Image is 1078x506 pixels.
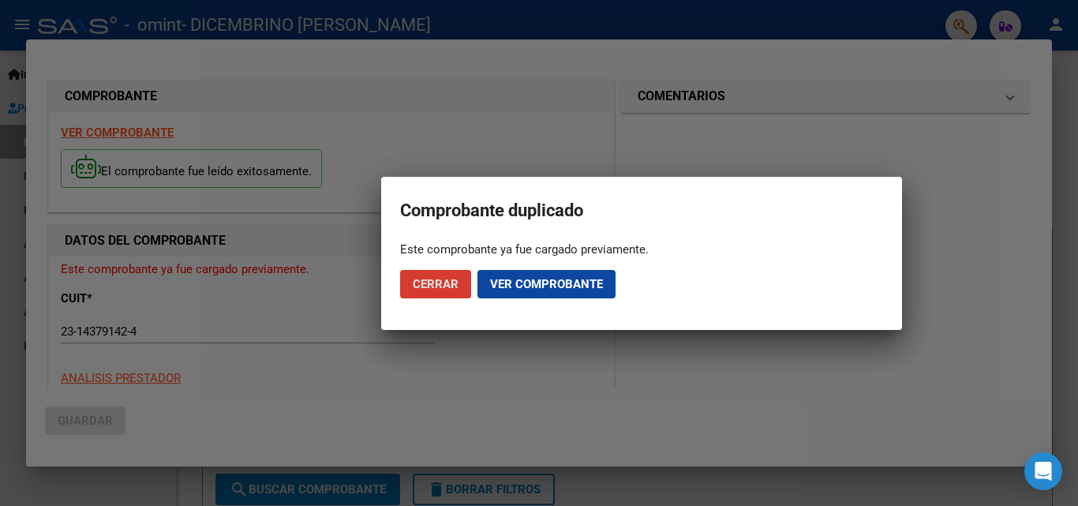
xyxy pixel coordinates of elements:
div: Open Intercom Messenger [1024,452,1062,490]
button: Cerrar [400,270,471,298]
span: Ver comprobante [490,277,603,291]
div: Este comprobante ya fue cargado previamente. [400,242,883,257]
span: Cerrar [413,277,459,291]
button: Ver comprobante [477,270,616,298]
h2: Comprobante duplicado [400,196,883,226]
